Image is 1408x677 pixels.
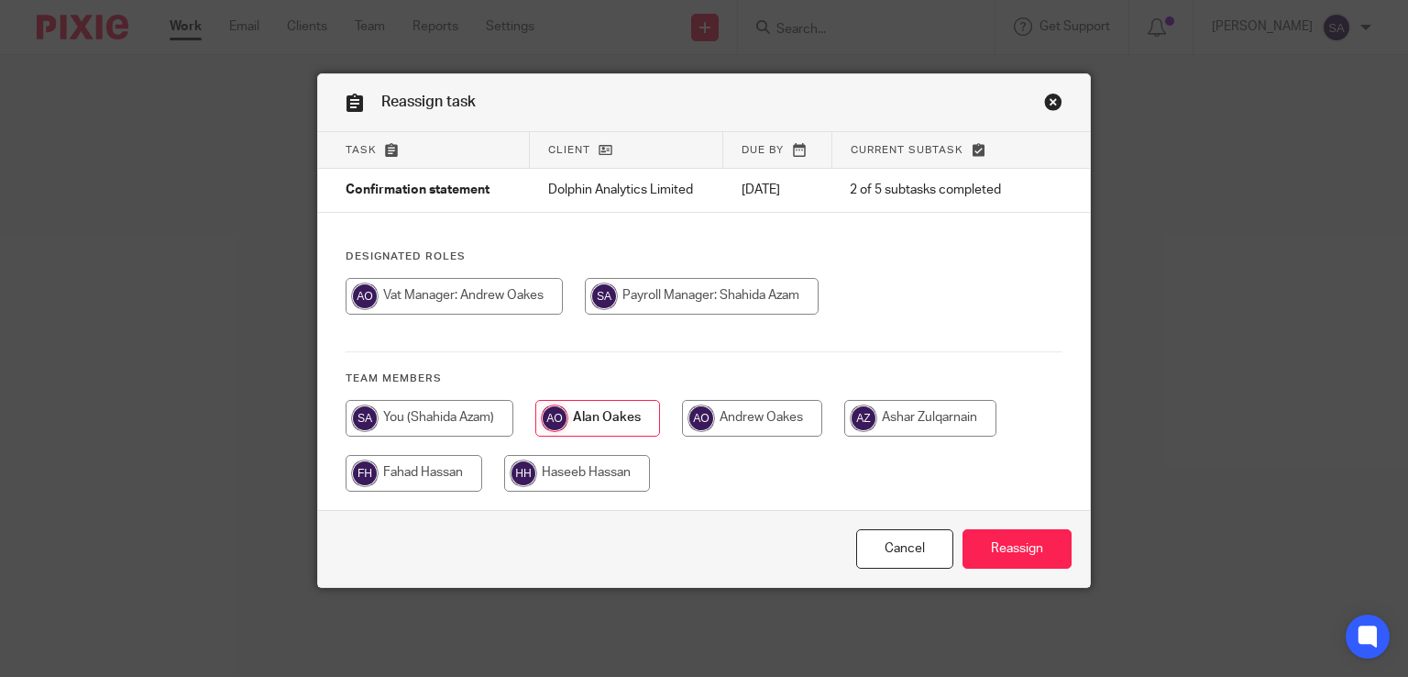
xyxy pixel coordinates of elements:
[742,181,813,199] p: [DATE]
[1044,93,1062,117] a: Close this dialog window
[851,145,963,155] span: Current subtask
[831,169,1031,213] td: 2 of 5 subtasks completed
[381,94,476,109] span: Reassign task
[548,145,590,155] span: Client
[856,529,953,569] a: Close this dialog window
[346,145,377,155] span: Task
[548,181,705,199] p: Dolphin Analytics Limited
[346,250,1063,264] h4: Designated Roles
[742,145,784,155] span: Due by
[346,184,489,197] span: Confirmation statement
[346,372,1063,386] h4: Team members
[962,529,1072,569] input: Reassign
